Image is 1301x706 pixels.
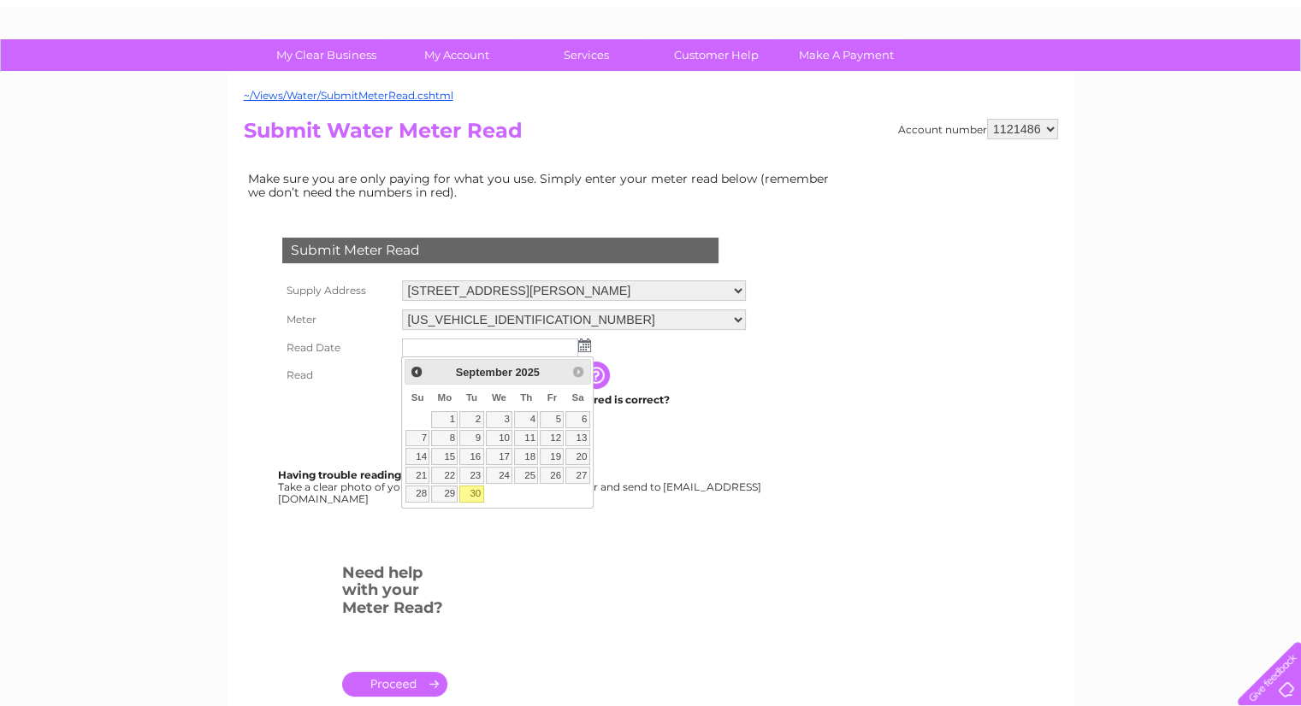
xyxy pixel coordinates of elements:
[486,448,513,465] a: 17
[520,392,532,403] span: Thursday
[278,305,398,334] th: Meter
[646,39,787,71] a: Customer Help
[459,467,483,484] a: 23
[466,392,477,403] span: Tuesday
[405,448,429,465] a: 14
[514,411,538,428] a: 4
[516,39,657,71] a: Services
[247,9,1056,83] div: Clear Business is a trading name of Verastar Limited (registered in [GEOGRAPHIC_DATA] No. 3667643...
[571,392,583,403] span: Saturday
[486,430,513,447] a: 10
[486,467,513,484] a: 24
[431,467,458,484] a: 22
[1152,73,1177,85] a: Blog
[410,365,423,379] span: Prev
[407,362,427,381] a: Prev
[342,561,447,626] h3: Need help with your Meter Read?
[459,448,483,465] a: 16
[565,430,589,447] a: 13
[278,334,398,362] th: Read Date
[405,430,429,447] a: 7
[244,89,453,102] a: ~/Views/Water/SubmitMeterRead.cshtml
[386,39,527,71] a: My Account
[547,392,558,403] span: Friday
[565,448,589,465] a: 20
[514,467,538,484] a: 25
[898,119,1058,139] div: Account number
[278,468,470,481] b: Having trouble reading your meter?
[411,392,424,403] span: Sunday
[1043,73,1080,85] a: Energy
[278,276,398,305] th: Supply Address
[1091,73,1142,85] a: Telecoms
[278,362,398,389] th: Read
[459,485,483,503] a: 30
[459,411,483,428] a: 2
[342,672,447,697] a: .
[582,362,613,389] input: Information
[1000,73,1032,85] a: Water
[776,39,917,71] a: Make A Payment
[431,430,458,447] a: 8
[492,392,506,403] span: Wednesday
[515,366,539,379] span: 2025
[565,467,589,484] a: 27
[1187,73,1229,85] a: Contact
[1245,73,1285,85] a: Log out
[256,39,397,71] a: My Clear Business
[431,485,458,503] a: 29
[405,467,429,484] a: 21
[456,366,512,379] span: September
[45,44,133,97] img: logo.png
[431,448,458,465] a: 15
[578,338,591,352] img: ...
[459,430,483,447] a: 9
[244,168,843,203] td: Make sure you are only paying for what you use. Simply enter your meter read below (remember we d...
[540,467,564,484] a: 26
[540,411,564,428] a: 5
[405,485,429,503] a: 28
[282,238,719,263] div: Submit Meter Read
[438,392,452,403] span: Monday
[486,411,513,428] a: 3
[565,411,589,428] a: 6
[540,430,564,447] a: 12
[278,469,764,504] div: Take a clear photo of your readings, tell us which supply it's for and send to [EMAIL_ADDRESS][DO...
[540,448,564,465] a: 19
[514,448,538,465] a: 18
[244,119,1058,151] h2: Submit Water Meter Read
[398,389,750,411] td: Are you sure the read you have entered is correct?
[514,430,538,447] a: 11
[979,9,1097,30] a: 0333 014 3131
[431,411,458,428] a: 1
